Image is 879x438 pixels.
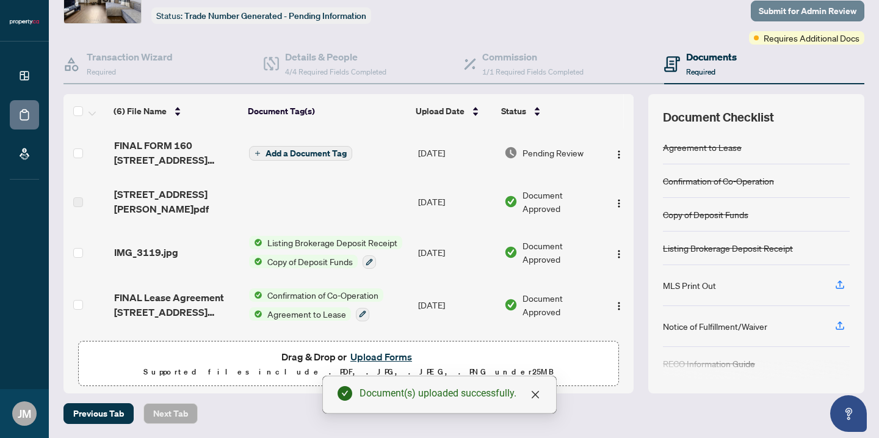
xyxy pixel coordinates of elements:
[523,291,599,318] span: Document Approved
[262,236,402,249] span: Listing Brokerage Deposit Receipt
[249,255,262,268] img: Status Icon
[151,7,371,24] div: Status:
[262,288,383,302] span: Confirmation of Co-Operation
[523,188,599,215] span: Document Approved
[281,349,416,365] span: Drag & Drop or
[501,104,526,118] span: Status
[504,195,518,208] img: Document Status
[416,104,465,118] span: Upload Date
[663,357,755,370] div: RECO Information Guide
[482,49,584,64] h4: Commission
[751,1,864,21] button: Submit for Admin Review
[249,307,262,321] img: Status Icon
[262,255,358,268] span: Copy of Deposit Funds
[609,143,629,162] button: Logo
[830,395,867,432] button: Open asap
[249,288,383,321] button: Status IconConfirmation of Co-OperationStatus IconAgreement to Lease
[663,208,748,221] div: Copy of Deposit Funds
[285,49,386,64] h4: Details & People
[523,146,584,159] span: Pending Review
[249,146,352,161] button: Add a Document Tag
[143,403,198,424] button: Next Tab
[114,187,240,216] span: [STREET_ADDRESS][PERSON_NAME]pdf
[18,405,31,422] span: JM
[482,67,584,76] span: 1/1 Required Fields Completed
[114,138,240,167] span: FINAL FORM 160 [STREET_ADDRESS][PERSON_NAME]pdf
[249,236,402,269] button: Status IconListing Brokerage Deposit ReceiptStatus IconCopy of Deposit Funds
[614,249,624,259] img: Logo
[759,1,856,21] span: Submit for Admin Review
[79,341,618,387] span: Drag & Drop orUpload FormsSupported files include .PDF, .JPG, .JPEG, .PNG under25MB
[504,146,518,159] img: Document Status
[504,298,518,312] img: Document Status
[413,331,499,384] td: [DATE]
[614,150,624,159] img: Logo
[87,49,173,64] h4: Transaction Wizard
[663,174,774,188] div: Confirmation of Co-Operation
[249,145,352,161] button: Add a Document Tag
[663,241,793,255] div: Listing Brokerage Deposit Receipt
[413,128,499,177] td: [DATE]
[530,390,540,400] span: close
[614,199,624,208] img: Logo
[360,386,541,401] div: Document(s) uploaded successfully.
[73,404,124,423] span: Previous Tab
[114,245,178,260] span: IMG_3119.jpg
[413,177,499,226] td: [DATE]
[87,67,116,76] span: Required
[686,67,715,76] span: Required
[249,236,262,249] img: Status Icon
[243,94,411,128] th: Document Tag(s)
[285,67,386,76] span: 4/4 Required Fields Completed
[10,18,39,26] img: logo
[413,226,499,279] td: [DATE]
[338,386,352,401] span: check-circle
[266,149,347,158] span: Add a Document Tag
[663,319,767,333] div: Notice of Fulfillment/Waiver
[413,279,499,331] td: [DATE]
[114,104,167,118] span: (6) File Name
[411,94,496,128] th: Upload Date
[686,49,737,64] h4: Documents
[496,94,600,128] th: Status
[262,307,351,321] span: Agreement to Lease
[663,279,716,292] div: MLS Print Out
[109,94,243,128] th: (6) File Name
[86,365,611,379] p: Supported files include .PDF, .JPG, .JPEG, .PNG under 25 MB
[523,239,599,266] span: Document Approved
[504,246,518,259] img: Document Status
[184,10,366,21] span: Trade Number Generated - Pending Information
[63,403,134,424] button: Previous Tab
[764,31,859,45] span: Requires Additional Docs
[609,295,629,315] button: Logo
[609,192,629,211] button: Logo
[249,288,262,302] img: Status Icon
[614,301,624,311] img: Logo
[114,290,240,319] span: FINAL Lease Agreement [STREET_ADDRESS][PERSON_NAME] [DATE] Version .pdf
[347,349,416,365] button: Upload Forms
[255,150,261,156] span: plus
[663,141,742,154] div: Agreement to Lease
[609,243,629,262] button: Logo
[663,109,774,126] span: Document Checklist
[529,388,542,401] a: Close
